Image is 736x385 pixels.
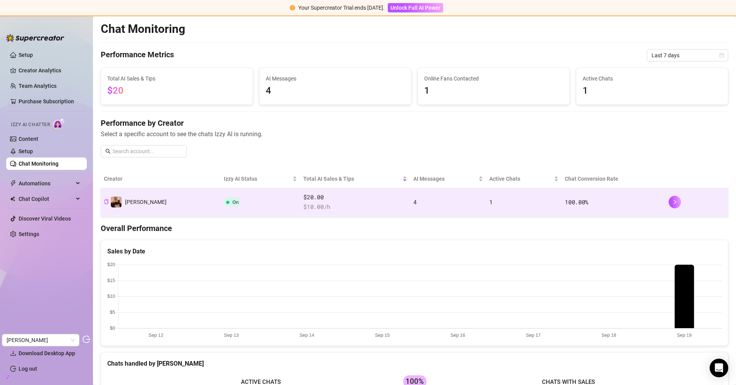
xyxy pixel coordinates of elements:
[101,118,728,128] h4: Performance by Creator
[424,74,563,83] span: Online Fans Contacted
[107,246,722,256] div: Sales by Date
[300,170,410,188] th: Total AI Sales & Tips
[19,95,81,108] a: Purchase Subscription
[19,177,74,190] span: Automations
[101,49,174,62] h4: Performance Metrics
[672,199,678,205] span: right
[11,121,50,128] span: Izzy AI Chatter
[303,202,407,212] span: $ 10.00 /h
[424,84,563,98] span: 1
[388,3,443,12] button: Unlock Full AI Power
[19,52,33,58] a: Setup
[290,5,295,10] span: exclamation-circle
[6,34,64,42] img: logo-BBDzfeDw.svg
[303,175,401,183] span: Total AI Sales & Tips
[101,22,185,36] h2: Chat Monitoring
[104,199,109,205] button: Copy Creator ID
[19,350,75,356] span: Download Desktop App
[107,359,722,368] div: Chats handled by [PERSON_NAME]
[83,335,90,343] span: logout
[53,118,65,129] img: AI Chatter
[19,136,38,142] a: Content
[19,193,74,205] span: Chat Copilot
[105,149,111,154] span: search
[489,175,552,183] span: Active Chats
[266,84,405,98] span: 4
[562,170,665,188] th: Chat Conversion Rate
[652,50,724,61] span: Last 7 days
[10,180,16,187] span: thunderbolt
[4,374,9,380] span: build
[19,216,71,222] a: Discover Viral Videos
[710,359,728,377] div: Open Intercom Messenger
[565,198,588,206] span: 100.00 %
[19,64,81,77] a: Creator Analytics
[101,170,221,188] th: Creator
[107,74,246,83] span: Total AI Sales & Tips
[10,196,15,202] img: Chat Copilot
[232,199,239,205] span: On
[221,170,300,188] th: Izzy AI Status
[669,196,681,208] button: right
[10,350,16,356] span: download
[583,84,722,98] span: 1
[112,147,182,156] input: Search account...
[19,366,37,372] a: Log out
[104,199,109,204] span: copy
[298,5,385,11] span: Your Supercreator Trial ends [DATE].
[224,175,291,183] span: Izzy AI Status
[303,193,407,202] span: $20.00
[125,199,167,205] span: [PERSON_NAME]
[486,170,562,188] th: Active Chats
[583,74,722,83] span: Active Chats
[413,175,477,183] span: AI Messages
[388,5,443,11] a: Unlock Full AI Power
[413,198,417,206] span: 4
[107,85,124,96] span: $20
[19,231,39,237] a: Settings
[7,334,75,346] span: Andrea Montoya
[266,74,405,83] span: AI Messages
[19,148,33,154] a: Setup
[111,197,122,207] img: Andrea
[489,198,493,206] span: 1
[719,53,724,58] span: calendar
[19,83,57,89] a: Team Analytics
[101,223,728,234] h4: Overall Performance
[390,5,440,11] span: Unlock Full AI Power
[101,129,728,139] span: Select a specific account to see the chats Izzy AI is running.
[19,161,58,167] a: Chat Monitoring
[410,170,487,188] th: AI Messages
